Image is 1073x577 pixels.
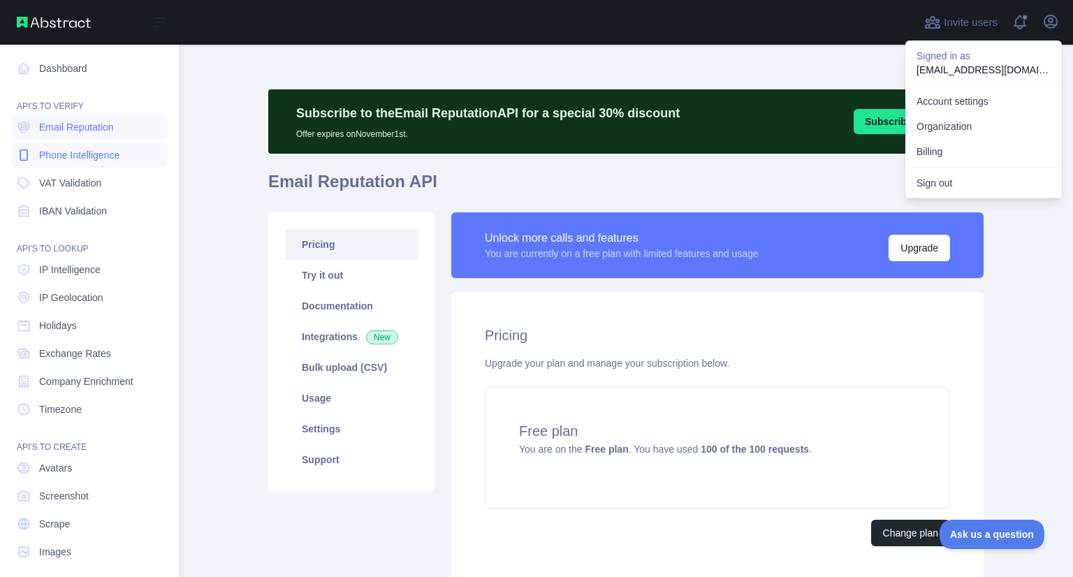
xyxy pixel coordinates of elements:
a: Account settings [905,89,1062,114]
a: Integrations New [285,321,418,352]
a: Email Reputation [11,115,168,140]
a: Settings [285,414,418,444]
a: Support [285,444,418,475]
span: Avatars [39,461,72,475]
span: VAT Validation [39,176,101,190]
span: Scrape [39,517,70,531]
p: Subscribe to the Email Reputation API for a special 30 % discount [296,103,680,123]
span: Company Enrichment [39,374,133,388]
span: You are on the . You have used . [519,444,812,455]
button: Change plan [871,520,950,546]
strong: 100 of the 100 requests [701,444,809,455]
a: Holidays [11,313,168,338]
span: Email Reputation [39,120,114,134]
div: API'S TO CREATE [11,425,168,453]
span: Holidays [39,319,77,333]
a: Documentation [285,291,418,321]
a: Company Enrichment [11,369,168,394]
a: Avatars [11,455,168,481]
span: Images [39,545,71,559]
div: API'S TO LOOKUP [11,226,168,254]
span: New [366,330,398,344]
div: Unlock more calls and features [485,230,759,247]
span: Screenshot [39,489,89,503]
span: Timezone [39,402,82,416]
a: Phone Intelligence [11,143,168,168]
strong: Free plan [585,444,628,455]
a: VAT Validation [11,170,168,196]
button: Upgrade [889,235,950,261]
a: Exchange Rates [11,341,168,366]
a: Timezone [11,397,168,422]
a: Scrape [11,511,168,536]
button: Subscribe [DATE] [854,109,958,134]
span: Exchange Rates [39,346,111,360]
span: Phone Intelligence [39,148,119,162]
button: Billing [905,139,1062,164]
h1: Email Reputation API [268,170,984,204]
a: Usage [285,383,418,414]
iframe: Toggle Customer Support [940,520,1045,549]
a: IP Geolocation [11,285,168,310]
a: Organization [905,114,1062,139]
span: IBAN Validation [39,204,107,218]
p: [EMAIL_ADDRESS][DOMAIN_NAME] [917,63,1051,77]
a: Screenshot [11,483,168,509]
h2: Pricing [485,326,950,345]
a: Bulk upload (CSV) [285,352,418,383]
a: IBAN Validation [11,198,168,224]
p: Offer expires on November 1st. [296,123,680,140]
a: Pricing [285,229,418,260]
a: Try it out [285,260,418,291]
button: Sign out [905,170,1062,196]
img: Abstract API [17,17,91,28]
button: Invite users [921,11,1000,34]
div: Upgrade your plan and manage your subscription below. [485,356,950,370]
p: Signed in as [917,49,1051,63]
span: IP Geolocation [39,291,103,305]
span: IP Intelligence [39,263,101,277]
div: You are currently on a free plan with limited features and usage [485,247,759,261]
a: IP Intelligence [11,257,168,282]
div: API'S TO VERIFY [11,84,168,112]
span: Invite users [944,15,998,31]
a: Dashboard [11,56,168,81]
h4: Free plan [519,421,916,441]
a: Images [11,539,168,564]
